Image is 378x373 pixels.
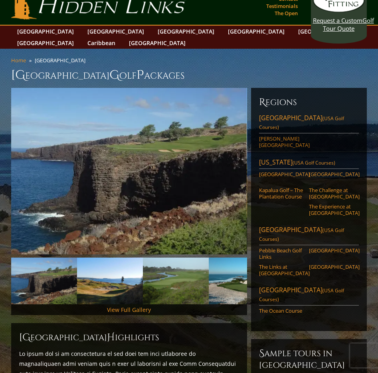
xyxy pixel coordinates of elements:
a: [GEOGRAPHIC_DATA] [83,26,148,37]
span: H [107,331,115,344]
a: [GEOGRAPHIC_DATA] [154,26,218,37]
h2: [GEOGRAPHIC_DATA] ighlights [19,331,239,344]
h6: Sample Tours in [GEOGRAPHIC_DATA] [259,347,359,371]
span: (USA Golf Courses) [259,227,344,242]
a: [GEOGRAPHIC_DATA](USA Golf Courses) [259,225,359,245]
a: The Challenge at [GEOGRAPHIC_DATA] [309,187,354,200]
a: Testimonials [264,0,300,12]
a: [GEOGRAPHIC_DATA] [309,264,354,270]
a: [GEOGRAPHIC_DATA] [259,171,304,177]
a: [GEOGRAPHIC_DATA] [224,26,289,37]
a: [GEOGRAPHIC_DATA] [294,26,359,37]
a: The Links at [GEOGRAPHIC_DATA] [259,264,304,277]
a: [GEOGRAPHIC_DATA](USA Golf Courses) [259,286,359,306]
span: (USA Golf Courses) [293,159,335,166]
a: The Ocean Course [259,308,304,314]
a: [GEOGRAPHIC_DATA] [309,247,354,254]
span: Request a Custom [313,16,362,24]
h1: [GEOGRAPHIC_DATA] olf ackages [11,67,366,83]
a: Home [11,57,26,64]
a: [GEOGRAPHIC_DATA](USA Golf Courses) [259,113,359,133]
span: P [137,67,144,83]
a: [US_STATE](USA Golf Courses) [259,158,359,169]
a: The Experience at [GEOGRAPHIC_DATA] [309,203,354,216]
a: [PERSON_NAME][GEOGRAPHIC_DATA] [259,135,304,149]
a: The Open [273,8,300,19]
a: [GEOGRAPHIC_DATA] [13,37,78,49]
span: (USA Golf Courses) [259,287,344,303]
a: Caribbean [83,37,119,49]
h6: Regions [259,96,359,109]
a: [GEOGRAPHIC_DATA] [125,37,190,49]
a: [GEOGRAPHIC_DATA] [309,171,354,177]
a: Kapalua Golf – The Plantation Course [259,187,304,200]
a: View Full Gallery [107,306,151,313]
a: Pebble Beach Golf Links [259,247,304,260]
li: [GEOGRAPHIC_DATA] [35,57,89,64]
span: G [109,67,119,83]
span: (USA Golf Courses) [259,115,344,131]
a: [GEOGRAPHIC_DATA] [13,26,78,37]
